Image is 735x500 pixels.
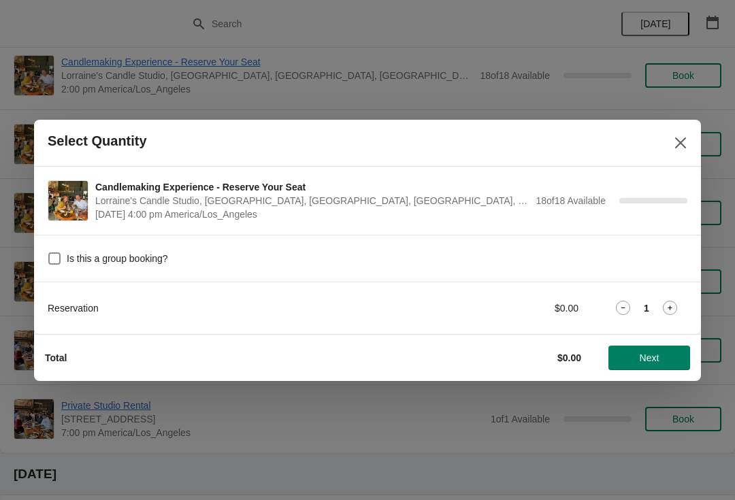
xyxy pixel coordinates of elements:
[557,352,581,363] strong: $0.00
[453,301,578,315] div: $0.00
[48,181,88,220] img: Candlemaking Experience - Reserve Your Seat | Lorraine's Candle Studio, Market Street, Pacific Be...
[45,352,67,363] strong: Total
[48,133,147,149] h2: Select Quantity
[48,301,425,315] div: Reservation
[95,207,529,221] span: [DATE] 4:00 pm America/Los_Angeles
[95,180,529,194] span: Candlemaking Experience - Reserve Your Seat
[640,352,659,363] span: Next
[67,252,168,265] span: Is this a group booking?
[608,346,690,370] button: Next
[536,195,606,206] span: 18 of 18 Available
[95,194,529,207] span: Lorraine's Candle Studio, [GEOGRAPHIC_DATA], [GEOGRAPHIC_DATA], [GEOGRAPHIC_DATA], [GEOGRAPHIC_DATA]
[644,301,649,315] strong: 1
[668,131,693,155] button: Close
